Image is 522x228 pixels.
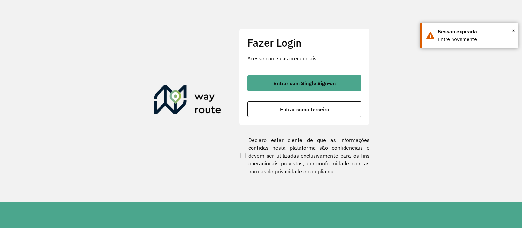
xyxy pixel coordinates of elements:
h2: Fazer Login [247,37,361,49]
p: Acesse com suas credenciais [247,54,361,62]
button: Close [512,26,515,36]
button: button [247,101,361,117]
span: Entrar com Single Sign-on [273,81,336,86]
img: Roteirizador AmbevTech [154,85,221,117]
label: Declaro estar ciente de que as informações contidas nesta plataforma são confidenciais e devem se... [239,136,370,175]
div: Entre novamente [438,36,513,43]
button: button [247,75,361,91]
span: Entrar como terceiro [280,107,329,112]
span: × [512,26,515,36]
div: Sessão expirada [438,28,513,36]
